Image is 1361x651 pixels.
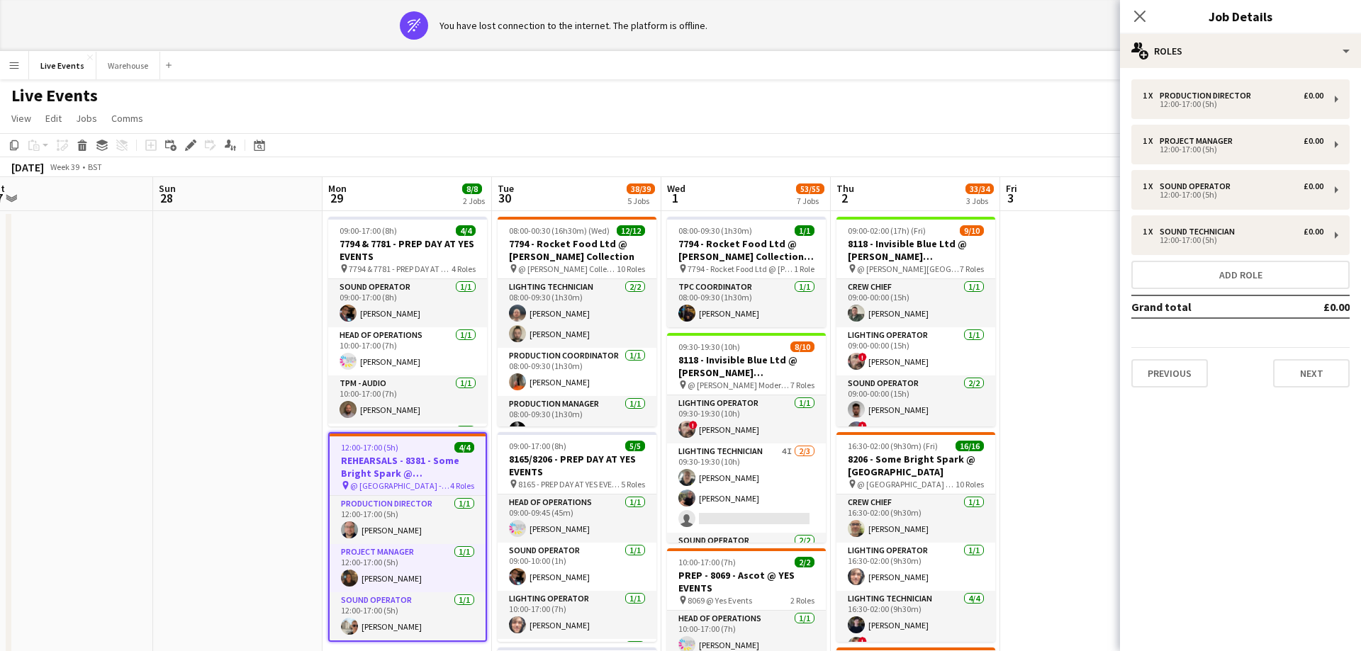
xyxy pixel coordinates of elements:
span: 8/8 [462,183,482,194]
button: Previous [1131,359,1208,387]
app-card-role: Video Operator1/1 [328,424,487,472]
app-job-card: 09:30-19:30 (10h)8/108118 - Invisible Blue Ltd @ [PERSON_NAME][GEOGRAPHIC_DATA] @ [PERSON_NAME] M... [667,333,826,543]
span: @ [PERSON_NAME][GEOGRAPHIC_DATA] - 8118 [857,264,960,274]
span: 30 [495,190,514,206]
h3: 8206 - Some Bright Spark @ [GEOGRAPHIC_DATA] [836,453,995,478]
span: 38/39 [627,183,655,194]
h1: Live Events [11,85,98,106]
div: 3 Jobs [966,196,993,206]
span: 16/16 [956,441,984,451]
span: @ [PERSON_NAME] Collection - 7794 [518,264,617,274]
span: 8069 @ Yes Events [688,595,752,606]
td: Grand total [1131,295,1282,318]
h3: REHEARSALS - 8381 - Some Bright Spark @ [GEOGRAPHIC_DATA] [330,454,486,480]
app-card-role: Sound Operator2/209:00-00:00 (15h)[PERSON_NAME]![PERSON_NAME] [836,375,995,444]
span: 10:00-17:00 (7h) [678,557,736,567]
app-card-role: Lighting Operator1/109:00-00:00 (15h)![PERSON_NAME] [836,327,995,375]
span: 5/5 [625,441,645,451]
div: [DATE] [11,160,44,174]
app-card-role: Crew Chief1/109:00-00:00 (15h)[PERSON_NAME] [836,279,995,327]
span: @ [PERSON_NAME] Modern - 8118 [688,380,790,390]
div: Production Director [1160,91,1257,101]
span: 09:00-17:00 (8h) [340,225,397,236]
a: Comms [106,109,149,128]
a: Jobs [70,109,103,128]
span: 2 Roles [790,595,814,606]
div: 12:00-17:00 (5h) [1143,237,1323,244]
div: 09:00-17:00 (8h)5/58165/8206 - PREP DAY AT YES EVENTS 8165 - PREP DAY AT YES EVENTS5 RolesHead of... [498,432,656,642]
span: 08:00-00:30 (16h30m) (Wed) [509,225,610,236]
div: 08:00-00:30 (16h30m) (Wed)12/127794 - Rocket Food Ltd @ [PERSON_NAME] Collection @ [PERSON_NAME] ... [498,217,656,426]
span: View [11,112,31,125]
div: £0.00 [1304,181,1323,191]
span: 2/2 [795,557,814,567]
div: 2 Jobs [463,196,485,206]
span: 08:00-09:30 (1h30m) [678,225,752,236]
app-card-role: Project Manager1/112:00-17:00 (5h)[PERSON_NAME] [330,544,486,592]
div: Project Manager [1160,136,1238,146]
div: 1 x [1143,91,1160,101]
app-card-role: TPM - AUDIO1/110:00-17:00 (7h)[PERSON_NAME] [328,375,487,424]
button: Live Events [29,52,96,79]
app-card-role: Sound Operator1/109:00-17:00 (8h)[PERSON_NAME] [328,279,487,327]
span: 9/10 [960,225,984,236]
app-job-card: 08:00-09:30 (1h30m)1/17794 - Rocket Food Ltd @ [PERSON_NAME] Collection - LOAD OUT 7794 - Rocket ... [667,217,826,327]
div: BST [88,162,102,172]
app-card-role: Sound Operator1/109:00-10:00 (1h)[PERSON_NAME] [498,543,656,591]
span: 12/12 [617,225,645,236]
span: 7794 & 7781 - PREP DAY AT YES EVENTS [349,264,452,274]
h3: PREP - 8069 - Ascot @ YES EVENTS [667,569,826,594]
span: 09:30-19:30 (10h) [678,341,740,352]
span: Jobs [76,112,97,125]
div: You have lost connection to the internet. The platform is offline. [439,19,707,32]
a: View [6,109,37,128]
h3: 8118 - Invisible Blue Ltd @ [PERSON_NAME][GEOGRAPHIC_DATA] [667,353,826,379]
span: 8/10 [790,341,814,352]
span: Comms [111,112,143,125]
div: 12:00-17:00 (5h) [1143,101,1323,108]
span: 10 Roles [617,264,645,274]
app-job-card: 09:00-02:00 (17h) (Fri)9/108118 - Invisible Blue Ltd @ [PERSON_NAME][GEOGRAPHIC_DATA] @ [PERSON_N... [836,217,995,426]
app-card-role: TPC Coordinator1/108:00-09:30 (1h30m)[PERSON_NAME] [667,279,826,327]
span: 7 Roles [960,264,984,274]
span: 8165 - PREP DAY AT YES EVENTS [518,479,621,489]
app-card-role: Production Manager1/108:00-09:30 (1h30m)[PERSON_NAME] [498,396,656,444]
td: £0.00 [1282,295,1350,318]
div: Sound Technician [1160,227,1240,237]
button: Warehouse [96,52,160,79]
span: 12:00-17:00 (5h) [341,442,398,453]
span: Wed [667,182,685,195]
app-card-role: Head of Operations1/109:00-09:45 (45m)[PERSON_NAME] [498,494,656,543]
div: £0.00 [1304,136,1323,146]
h3: 7794 - Rocket Food Ltd @ [PERSON_NAME] Collection - LOAD OUT [667,237,826,263]
h3: 8165/8206 - PREP DAY AT YES EVENTS [498,453,656,478]
span: Sun [159,182,176,195]
div: 1 x [1143,136,1160,146]
span: Mon [328,182,347,195]
span: 16:30-02:00 (9h30m) (Fri) [848,441,938,451]
app-card-role: Production Coordinator1/108:00-09:30 (1h30m)[PERSON_NAME] [498,348,656,396]
span: Tue [498,182,514,195]
span: 1/1 [795,225,814,236]
h3: Job Details [1120,7,1361,26]
span: 7794 - Rocket Food Ltd @ [PERSON_NAME] Collection [688,264,794,274]
div: 7 Jobs [797,196,824,206]
div: 1 x [1143,181,1160,191]
span: ! [689,421,698,429]
span: 53/55 [796,183,824,194]
app-card-role: Sound Operator2/2 [667,533,826,601]
span: 5 Roles [621,479,645,489]
span: @ [GEOGRAPHIC_DATA] - 8206 [857,479,956,489]
span: 1 Role [794,264,814,274]
span: Fri [1006,182,1017,195]
span: 4 Roles [452,264,476,274]
div: 5 Jobs [627,196,654,206]
span: Edit [45,112,62,125]
h3: 7794 - Rocket Food Ltd @ [PERSON_NAME] Collection [498,237,656,263]
app-card-role: Lighting Technician4I2/309:30-19:30 (10h)[PERSON_NAME][PERSON_NAME] [667,443,826,533]
span: 4/4 [456,225,476,236]
app-card-role: Lighting Operator1/110:00-17:00 (7h)[PERSON_NAME] [498,591,656,639]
